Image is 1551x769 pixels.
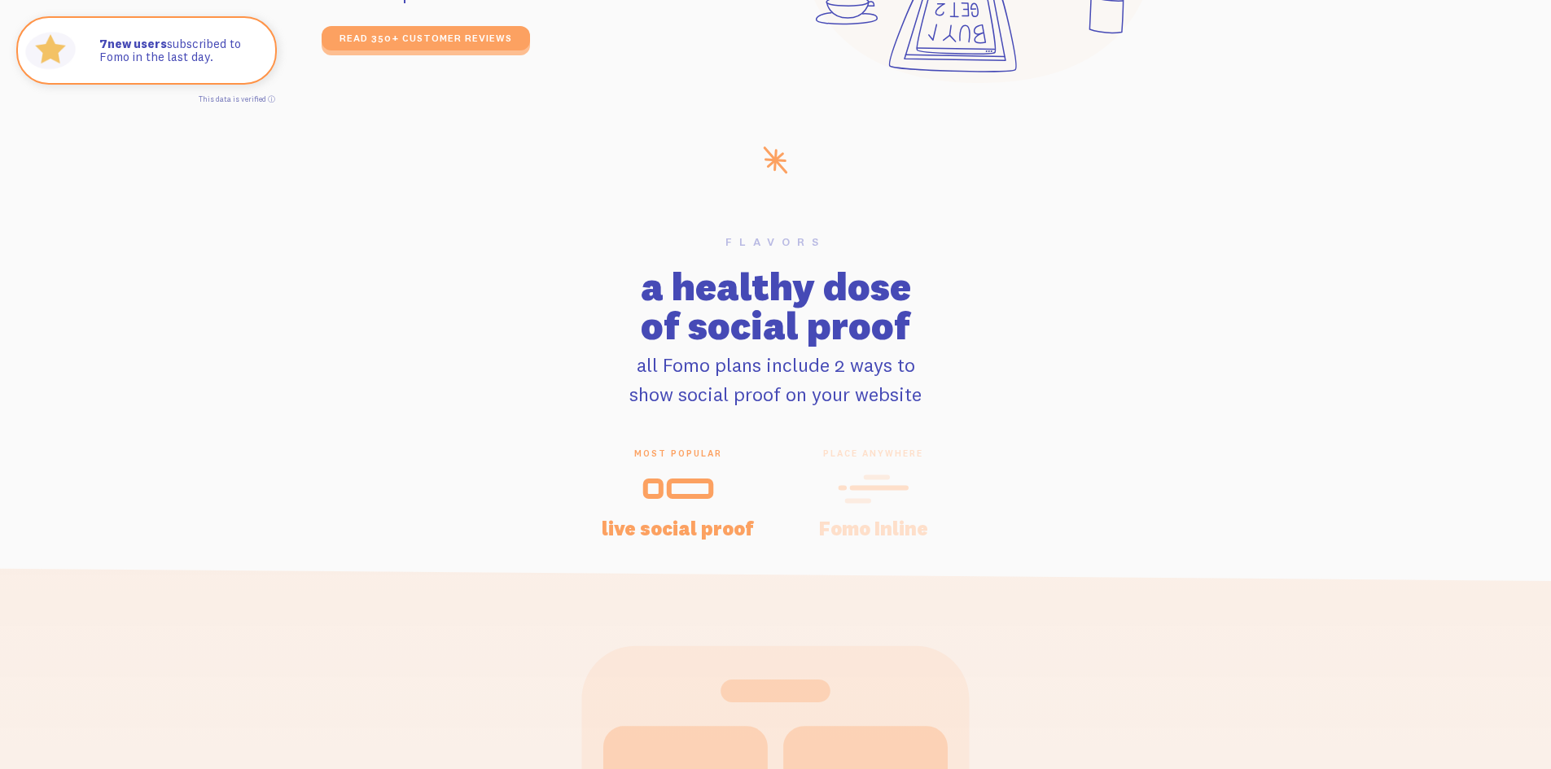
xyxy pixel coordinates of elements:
strong: new users [99,36,167,51]
h4: Fomo Inline [795,518,952,538]
a: read 350+ customer reviews [322,26,530,50]
p: subscribed to Fomo in the last day. [99,37,259,64]
span: 7 [99,37,107,51]
img: Fomo [21,21,80,80]
a: This data is verified ⓘ [199,94,275,103]
h4: live social proof [600,518,756,538]
span: place anywhere [795,448,952,459]
span: most popular [600,448,756,459]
